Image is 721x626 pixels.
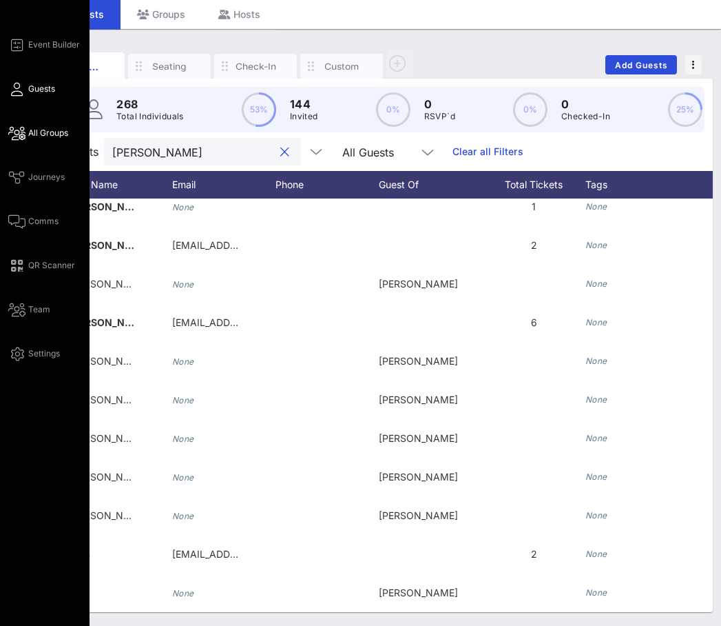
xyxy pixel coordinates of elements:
p: 0 [424,96,455,112]
div: 6 [482,303,585,342]
i: None [172,356,194,367]
div: Custom [321,60,362,73]
i: None [585,549,607,559]
div: Tags [585,171,702,199]
div: [PERSON_NAME] [379,458,482,496]
span: Add Guests [614,60,669,70]
p: RSVP`d [424,110,455,123]
a: Clear all Filters [452,144,523,159]
a: Journeys [8,169,65,185]
p: Total Individuals [116,110,184,123]
div: [PERSON_NAME] [379,381,482,419]
i: None [172,279,194,290]
span: [EMAIL_ADDRESS][DOMAIN_NAME] [172,548,338,560]
span: Settings [28,347,60,360]
i: None [172,588,194,598]
div: Seating [149,60,190,73]
a: Guests [8,81,55,97]
span: [PERSON_NAME] [69,394,148,405]
div: [PERSON_NAME] [379,265,482,303]
span: [PERSON_NAME] [69,355,148,367]
i: None [172,395,194,405]
span: [PERSON_NAME] [69,239,150,251]
i: None [585,317,607,327]
p: Invited [290,110,318,123]
div: [PERSON_NAME] [379,574,482,612]
span: [PERSON_NAME] [69,432,148,444]
span: [PERSON_NAME] [69,509,148,521]
button: Add Guests [605,55,677,74]
i: None [172,434,194,444]
div: 1 [482,188,585,226]
div: Check-In [235,60,276,73]
i: None [585,279,607,289]
i: None [172,511,194,521]
i: None [585,472,607,482]
i: None [585,510,607,521]
p: 0 [561,96,610,112]
i: None [585,240,607,250]
i: None [585,433,607,443]
span: Event Builder [28,39,80,51]
div: Email [172,171,275,199]
span: All Groups [28,127,68,139]
p: 268 [116,96,184,112]
span: Team [28,303,50,316]
span: Comms [28,215,59,228]
div: 2 [482,535,585,574]
span: [PERSON_NAME] [69,471,148,483]
a: Team [8,301,50,318]
div: Last Name [69,171,172,199]
p: Checked-In [561,110,610,123]
span: Journeys [28,171,65,183]
div: [PERSON_NAME] [379,419,482,458]
span: [EMAIL_ADDRESS][DOMAIN_NAME] [172,239,338,251]
span: [EMAIL_ADDRESS][DOMAIN_NAME] [172,316,338,328]
i: None [585,394,607,405]
a: QR Scanner [8,257,75,274]
div: All Guests [334,138,444,165]
span: [PERSON_NAME] [69,316,150,328]
div: [PERSON_NAME] [379,496,482,535]
div: Phone [275,171,379,199]
i: None [585,587,607,598]
span: [PERSON_NAME] [69,201,150,212]
div: 2 [482,226,585,265]
a: Settings [8,345,60,362]
p: 144 [290,96,318,112]
i: None [585,201,607,212]
div: [PERSON_NAME] [379,342,482,381]
div: All Guests [342,146,394,159]
div: Total Tickets [482,171,585,199]
i: None [172,202,194,212]
div: Guest Of [379,171,482,199]
span: Guests [28,83,55,95]
span: QR Scanner [28,259,75,272]
i: None [172,472,194,483]
span: [PERSON_NAME] [69,278,148,290]
a: Comms [8,213,59,230]
button: clear icon [280,145,289,159]
i: None [585,356,607,366]
a: Event Builder [8,37,80,53]
a: All Groups [8,125,68,141]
